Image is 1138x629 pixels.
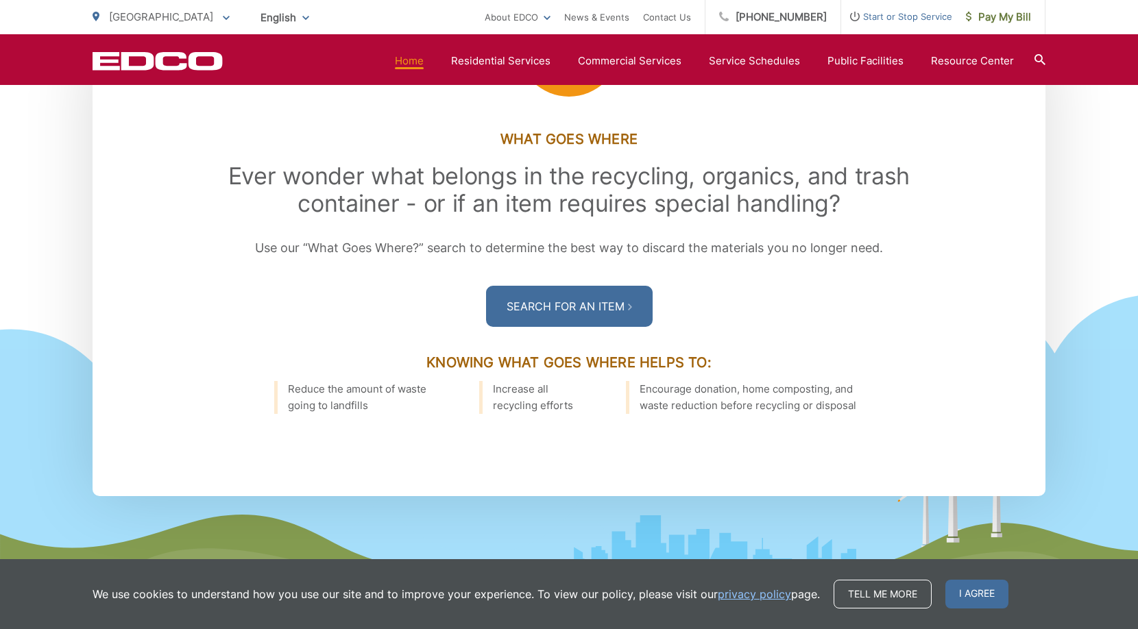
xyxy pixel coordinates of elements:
li: Encourage donation, home composting, and waste reduction before recycling or disposal [626,381,864,414]
li: Reduce the amount of waste going to landfills [274,381,438,414]
a: privacy policy [718,586,791,602]
a: EDCD logo. Return to the homepage. [93,51,223,71]
a: Residential Services [451,53,550,69]
h2: Ever wonder what belongs in the recycling, organics, and trash container - or if an item requires... [175,162,963,217]
a: Tell me more [834,580,932,608]
a: Public Facilities [827,53,904,69]
a: Contact Us [643,9,691,25]
h3: What Goes Where [175,131,963,147]
a: Resource Center [931,53,1014,69]
a: Home [395,53,424,69]
a: About EDCO [485,9,550,25]
h3: Knowing What Goes Where Helps To: [175,354,963,371]
span: Pay My Bill [966,9,1031,25]
p: We use cookies to understand how you use our site and to improve your experience. To view our pol... [93,586,820,602]
span: [GEOGRAPHIC_DATA] [109,10,213,23]
span: English [250,5,319,29]
a: Service Schedules [709,53,800,69]
a: Commercial Services [578,53,681,69]
p: Use our “What Goes Where?” search to determine the best way to discard the materials you no longe... [175,238,963,258]
a: Search For an Item [486,286,653,327]
a: News & Events [564,9,629,25]
li: Increase all recycling efforts [479,381,585,414]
